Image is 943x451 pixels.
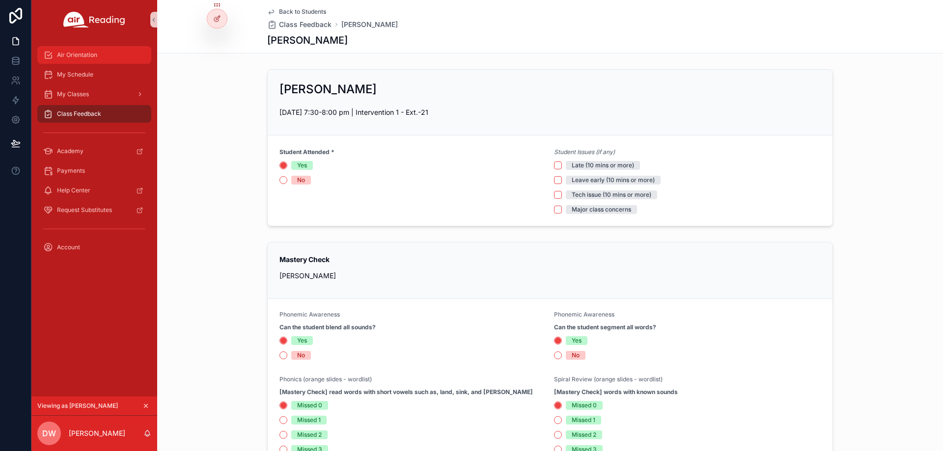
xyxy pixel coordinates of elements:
span: Class Feedback [279,20,332,29]
a: Class Feedback [267,20,332,29]
a: Request Substitutes [37,201,151,219]
a: My Classes [37,85,151,103]
div: Leave early (10 mins or more) [572,176,655,185]
strong: Can the student segment all words? [554,323,656,331]
span: Air Orientation [57,51,97,59]
span: DW [42,427,56,439]
a: Class Feedback [37,105,151,123]
p: [DATE] 7:30-8:00 pm | Intervention 1 - Ext.-21 [279,107,821,117]
a: Help Center [37,182,151,199]
a: My Schedule [37,66,151,83]
a: Payments [37,162,151,180]
span: Back to Students [279,8,326,16]
strong: [Mastery Check] read words with short vowels such as, land, sink, and [PERSON_NAME] [279,388,533,396]
div: Missed 1 [297,416,321,424]
span: Viewing as [PERSON_NAME] [37,402,118,410]
h1: [PERSON_NAME] [267,33,348,47]
h2: [PERSON_NAME] [279,81,377,97]
div: scrollable content [31,39,157,269]
div: No [297,351,305,360]
div: Late (10 mins or more) [572,161,634,170]
p: [PERSON_NAME] [69,428,125,438]
div: Missed 0 [572,401,597,410]
div: No [572,351,580,360]
strong: [Mastery Check] words with known sounds [554,388,678,396]
strong: Student Attended * [279,148,334,156]
div: Missed 0 [297,401,322,410]
span: Account [57,243,80,251]
strong: Can the student blend all sounds? [279,323,376,331]
span: Request Substitutes [57,206,112,214]
div: Yes [572,336,582,345]
strong: Mastery Check [279,255,330,264]
div: Yes [297,161,307,170]
a: Back to Students [267,8,326,16]
span: Phonemic Awareness [554,311,614,318]
span: My Classes [57,90,89,98]
a: [PERSON_NAME] [341,20,398,29]
span: Phonemic Awareness [279,311,340,318]
a: Academy [37,142,151,160]
div: Major class concerns [572,205,631,214]
span: Spiral Review (orange slides - wordlist) [554,375,663,383]
span: Academy [57,147,83,155]
div: Tech issue (10 mins or more) [572,190,651,199]
em: Student Issues (if any) [554,148,615,156]
img: App logo [63,12,125,27]
div: Missed 1 [572,416,595,424]
a: Account [37,239,151,256]
span: Payments [57,167,85,175]
p: [PERSON_NAME] [279,270,821,281]
div: Yes [297,336,307,345]
div: No [297,176,305,185]
div: Missed 2 [572,430,596,439]
span: Phonics (orange slides - wordlist) [279,375,372,383]
a: Air Orientation [37,46,151,64]
span: My Schedule [57,71,93,79]
span: Class Feedback [57,110,101,118]
span: Help Center [57,186,90,194]
div: Missed 2 [297,430,322,439]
